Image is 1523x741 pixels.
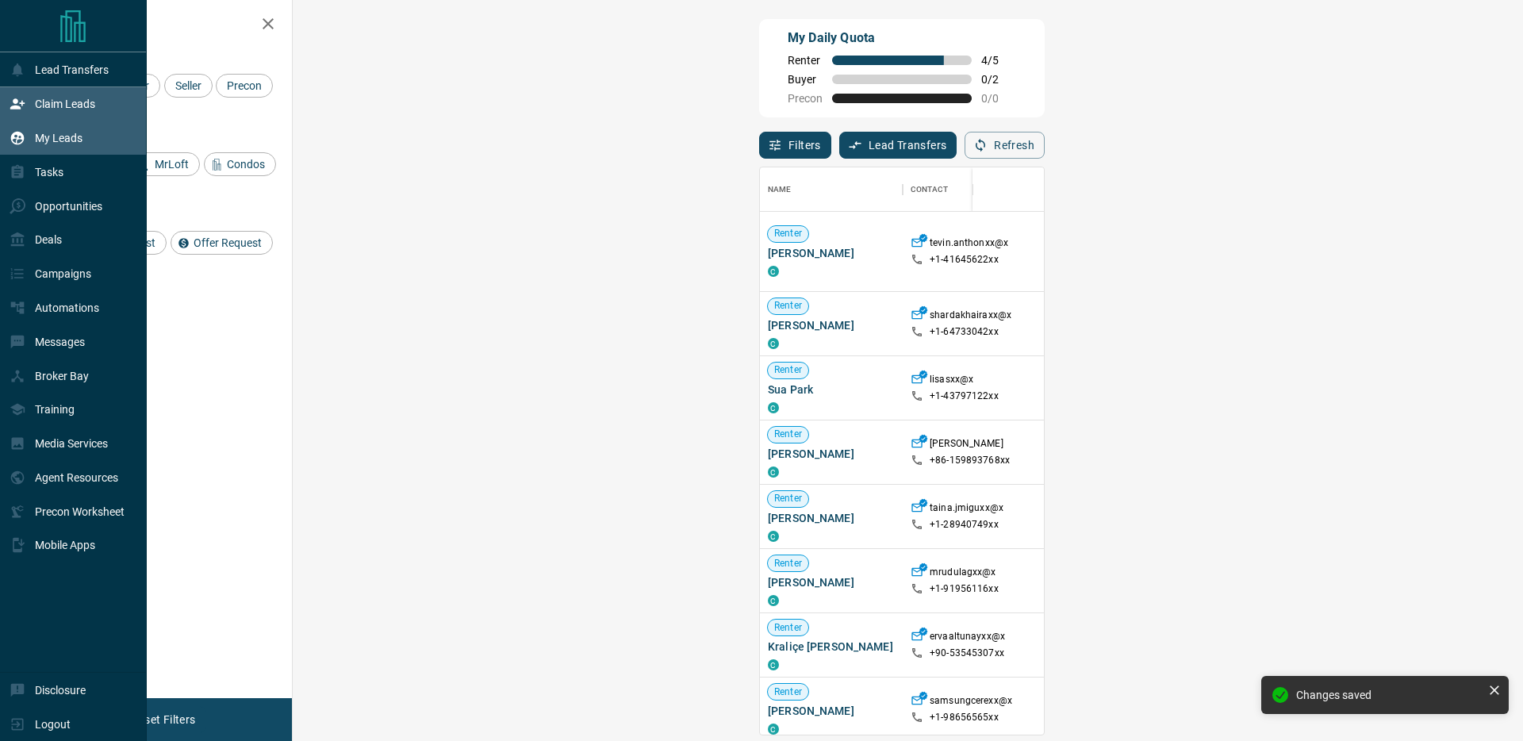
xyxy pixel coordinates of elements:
span: [PERSON_NAME] [768,510,895,526]
span: Renter [768,363,808,377]
span: MrLoft [149,158,194,171]
span: Offer Request [188,236,267,249]
div: Contact [911,167,948,212]
span: Renter [768,227,808,240]
div: condos.ca [768,266,779,277]
p: lisasxx@x [930,373,973,390]
span: Renter [768,428,808,441]
div: condos.ca [768,531,779,542]
div: condos.ca [768,659,779,670]
p: +1- 64733042xx [930,325,999,339]
div: condos.ca [768,595,779,606]
div: Contact [903,167,1030,212]
span: Precon [221,79,267,92]
p: taina.jmiguxx@x [930,501,1003,518]
p: +90- 53545307xx [930,647,1004,660]
span: [PERSON_NAME] [768,574,895,590]
p: samsungcerexx@x [930,694,1012,711]
div: condos.ca [768,338,779,349]
p: [PERSON_NAME] [930,437,1003,454]
span: Renter [768,685,808,699]
span: [PERSON_NAME] [768,245,895,261]
p: +86- 159893768xx [930,454,1010,467]
span: Renter [768,299,808,313]
span: 4 / 5 [981,54,1016,67]
span: Condos [221,158,270,171]
button: Filters [759,132,831,159]
p: tevin.anthonxx@x [930,236,1008,253]
span: Renter [788,54,823,67]
p: +1- 91956116xx [930,582,999,596]
div: Offer Request [171,231,273,255]
p: +1- 41645622xx [930,253,999,267]
span: Kraliçe [PERSON_NAME] [768,639,895,655]
div: Precon [216,74,273,98]
span: Renter [768,492,808,505]
p: mrudulagxx@x [930,566,996,582]
p: ervaaltunayxx@x [930,630,1005,647]
span: Precon [788,92,823,105]
h2: Filters [51,16,276,35]
span: [PERSON_NAME] [768,703,895,719]
div: condos.ca [768,402,779,413]
p: +1- 28940749xx [930,518,999,532]
button: Reset Filters [121,706,205,733]
div: Changes saved [1296,689,1482,701]
div: MrLoft [132,152,200,176]
div: condos.ca [768,466,779,478]
span: 0 / 2 [981,73,1016,86]
span: 0 / 0 [981,92,1016,105]
p: My Daily Quota [788,29,1016,48]
p: +1- 98656565xx [930,711,999,724]
div: Name [768,167,792,212]
span: Renter [768,621,808,635]
span: Buyer [788,73,823,86]
div: condos.ca [768,724,779,735]
span: [PERSON_NAME] [768,446,895,462]
div: Condos [204,152,276,176]
button: Lead Transfers [839,132,957,159]
div: Seller [164,74,213,98]
span: Seller [170,79,207,92]
span: Sua Park [768,382,895,397]
span: [PERSON_NAME] [768,317,895,333]
span: Renter [768,557,808,570]
button: Refresh [965,132,1045,159]
p: +1- 43797122xx [930,390,999,403]
p: shardakhairaxx@x [930,309,1011,325]
div: Name [760,167,903,212]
